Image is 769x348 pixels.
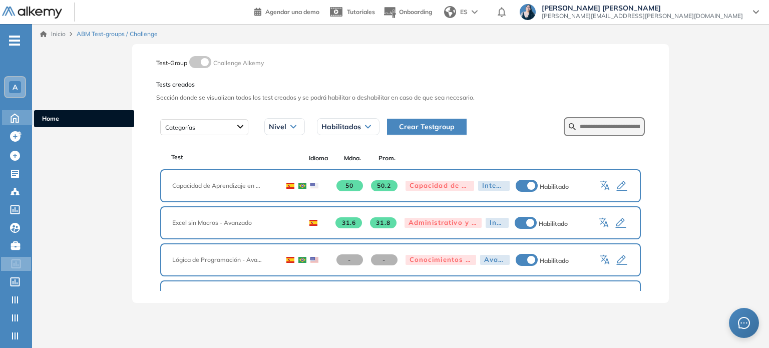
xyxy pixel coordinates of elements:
i: - [9,40,20,42]
span: Habilitado [540,257,569,264]
span: Test [171,153,183,162]
button: Crear Testgroup [387,119,467,135]
span: Habilitados [321,123,361,131]
img: USA [310,257,318,263]
span: [PERSON_NAME] [PERSON_NAME] [542,4,743,12]
img: ESP [309,220,317,226]
span: 50 [336,180,363,191]
img: arrow [472,10,478,14]
div: Avanzado [480,255,510,265]
span: - [336,254,363,265]
img: BRA [298,257,306,263]
span: Capacidad de Aprendizaje en Adultos [172,181,272,190]
span: Excel sin Macros - Avanzado [172,218,295,227]
span: Habilitado [540,183,569,190]
div: Integrador [478,181,510,191]
span: Lógica de Programación - Avanzado [172,255,272,264]
span: Nivel [269,123,286,131]
span: Onboarding [399,8,432,16]
span: Prom. [370,154,405,163]
span: Agendar una demo [265,8,319,16]
span: A [13,83,18,91]
span: - [371,254,398,265]
span: ABM Test-groups / Challenge [77,30,158,39]
span: Test-Group [156,59,187,67]
span: message [738,317,750,329]
img: world [444,6,456,18]
span: ES [460,8,468,17]
img: Logo [2,7,62,19]
button: Onboarding [383,2,432,23]
span: [PERSON_NAME][EMAIL_ADDRESS][PERSON_NAME][DOMAIN_NAME] [542,12,743,20]
img: BRA [298,183,306,189]
a: Agendar una demo [254,5,319,17]
span: Challenge Alkemy [213,59,264,67]
span: 50.2 [371,180,398,191]
span: Idioma [301,154,335,163]
span: 31.6 [335,217,362,228]
div: Capacidad de Pensamiento [406,181,474,191]
span: Tutoriales [347,8,375,16]
div: Integrador [486,218,509,228]
div: Conocimientos fundacionales [406,255,476,265]
span: Home [42,114,126,123]
img: ESP [286,257,294,263]
span: Crear Testgroup [399,121,455,132]
a: Inicio [40,30,66,39]
span: Mdna. [335,154,370,163]
img: USA [310,183,318,189]
span: Tests creados [156,80,645,89]
span: Habilitado [539,220,568,227]
span: 31.8 [370,217,397,228]
img: ESP [286,183,294,189]
span: Sección donde se visualizan todos los test creados y se podrá habilitar o deshabilitar en caso de... [156,93,645,102]
div: Administrativo y Gestión, Contable o Financiero [405,218,482,228]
